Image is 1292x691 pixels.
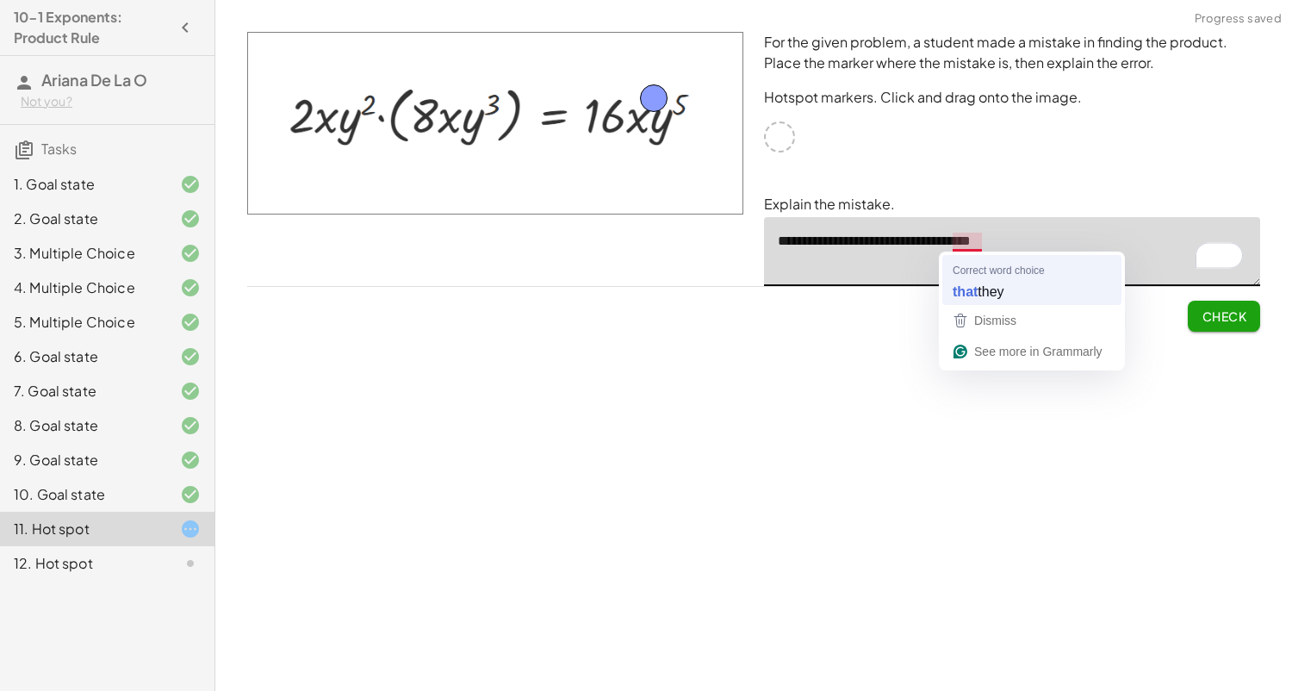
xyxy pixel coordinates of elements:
div: 5. Multiple Choice [14,312,152,333]
div: 9. Goal state [14,450,152,470]
span: Check [1202,308,1246,324]
p: For the given problem, a student made a mistake in finding the product. Place the marker where th... [764,32,1260,73]
div: 6. Goal state [14,346,152,367]
i: Task finished and correct. [180,346,201,367]
i: Task finished and correct. [180,312,201,333]
div: 1. Goal state [14,174,152,195]
i: Task finished and correct. [180,415,201,436]
i: Task finished and correct. [180,381,201,402]
i: Task finished and correct. [180,174,201,195]
p: Hotspot markers. Click and drag onto the image. [764,87,1260,108]
i: Task not started. [180,553,201,574]
textarea: To enrich screen reader interactions, please activate Accessibility in Grammarly extension settings [764,217,1260,286]
div: 2. Goal state [14,209,152,229]
div: 12. Hot spot [14,553,152,574]
i: Task finished and correct. [180,277,201,298]
i: Task finished and correct. [180,484,201,505]
div: 4. Multiple Choice [14,277,152,298]
div: Not you? [21,93,201,110]
div: 11. Hot spot [14,519,152,539]
h4: 10-1 Exponents: Product Rule [14,7,170,48]
span: Ariana De La O [41,70,147,90]
div: 7. Goal state [14,381,152,402]
span: Tasks [41,140,77,158]
p: Explain the mistake. [764,194,1260,215]
i: Task finished and correct. [180,209,201,229]
i: Task started. [180,519,201,539]
div: 8. Goal state [14,415,152,436]
button: Check [1188,301,1260,332]
span: Progress saved [1195,10,1282,28]
div: 3. Multiple Choice [14,243,152,264]
i: Task finished and correct. [180,243,201,264]
div: 10. Goal state [14,484,152,505]
img: b42f739e0bd79d23067a90d0ea4ccfd2288159baac1bcee117f9be6b6edde5c4.png [247,32,743,215]
i: Task finished and correct. [180,450,201,470]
